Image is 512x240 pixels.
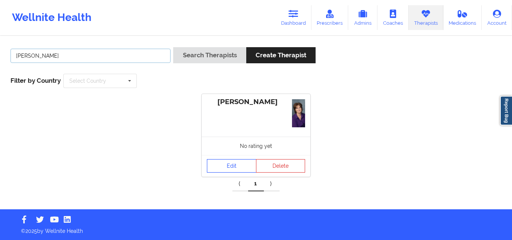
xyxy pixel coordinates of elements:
div: [PERSON_NAME] [207,98,305,106]
button: Delete [256,159,305,173]
a: Account [482,5,512,30]
a: Therapists [409,5,443,30]
a: Edit [207,159,256,173]
img: b77370e8-74ab-4e31-8adb-a03942cfd145_ce890354-46c8-4f19-b24f-63d17a002a90.jpg [292,99,305,127]
span: Filter by Country [10,77,61,84]
div: No rating yet [202,137,310,155]
a: Coaches [377,5,409,30]
a: Medications [443,5,482,30]
p: © 2025 by Wellnite Health [16,222,496,235]
a: Admins [348,5,377,30]
a: Next item [264,176,280,191]
a: Previous item [232,176,248,191]
a: Dashboard [275,5,311,30]
input: Search Keywords [10,49,171,63]
button: Create Therapist [246,47,316,63]
a: 1 [248,176,264,191]
div: Pagination Navigation [232,176,280,191]
button: Search Therapists [173,47,246,63]
a: Prescribers [311,5,349,30]
div: Select Country [69,78,106,83]
a: Report Bug [500,96,512,125]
